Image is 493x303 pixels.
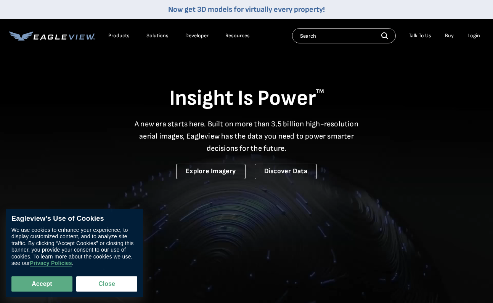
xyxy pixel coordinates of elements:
div: Eagleview’s Use of Cookies [11,215,137,223]
a: Developer [185,32,209,39]
p: A new era starts here. Built on more than 3.5 billion high-resolution aerial images, Eagleview ha... [130,118,363,155]
button: Accept [11,276,72,292]
a: Now get 3D models for virtually every property! [168,5,325,14]
a: Explore Imagery [176,164,246,179]
div: We use cookies to enhance your experience, to display customized content, and to analyze site tra... [11,227,137,267]
div: Login [467,32,480,39]
button: Close [76,276,137,292]
a: Buy [445,32,454,39]
div: Talk To Us [409,32,431,39]
a: Privacy Policies [30,260,72,267]
div: Products [108,32,130,39]
div: Solutions [146,32,169,39]
a: Discover Data [255,164,317,179]
h1: Insight Is Power [9,85,484,112]
div: Resources [225,32,250,39]
input: Search [292,28,396,43]
sup: TM [316,88,324,95]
